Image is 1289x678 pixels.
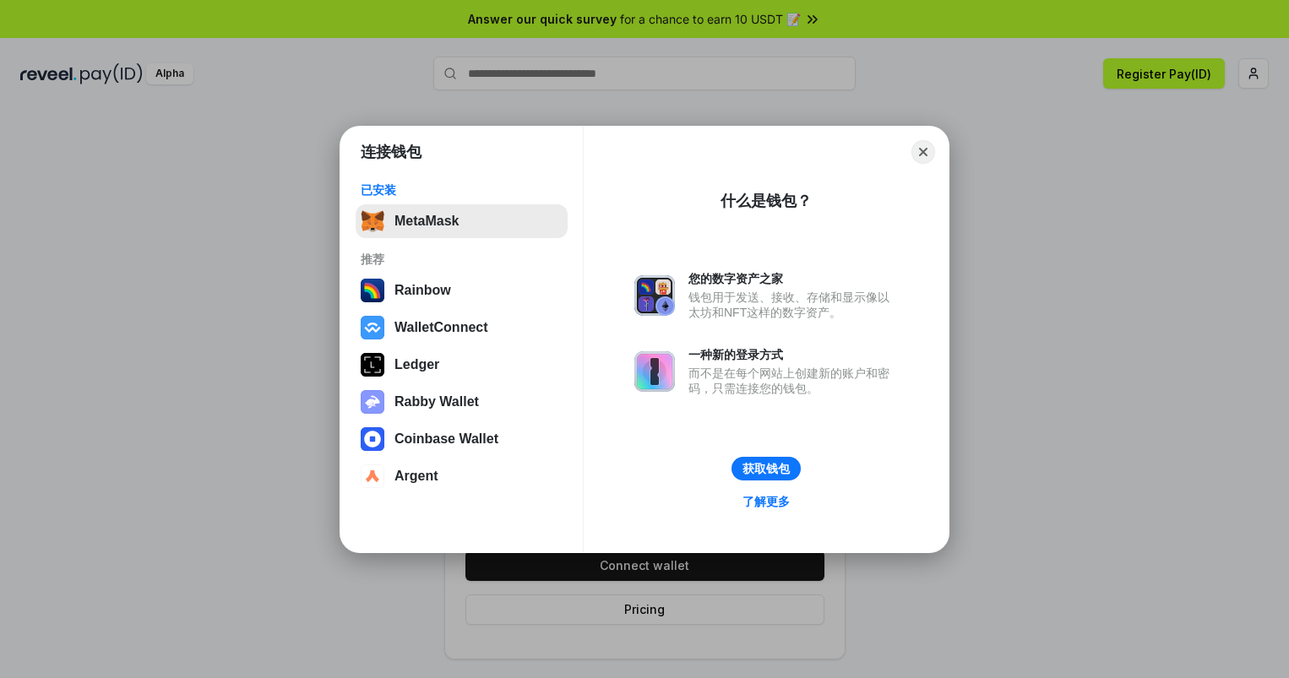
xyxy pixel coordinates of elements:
div: MetaMask [394,214,459,229]
div: Rabby Wallet [394,394,479,410]
div: Argent [394,469,438,484]
div: 推荐 [361,252,563,267]
div: 了解更多 [742,494,790,509]
a: 了解更多 [732,491,800,513]
button: Close [911,140,935,164]
img: svg+xml,%3Csvg%20fill%3D%22none%22%20height%3D%2233%22%20viewBox%3D%220%200%2035%2033%22%20width%... [361,209,384,233]
h1: 连接钱包 [361,142,422,162]
button: 获取钱包 [732,457,801,480]
div: 而不是在每个网站上创建新的账户和密码，只需连接您的钱包。 [688,366,898,396]
div: Ledger [394,357,439,372]
img: svg+xml,%3Csvg%20width%3D%2228%22%20height%3D%2228%22%20viewBox%3D%220%200%2028%2028%22%20fill%3D... [361,464,384,488]
img: svg+xml,%3Csvg%20xmlns%3D%22http%3A%2F%2Fwww.w3.org%2F2000%2Fsvg%22%20fill%3D%22none%22%20viewBox... [361,390,384,414]
div: 一种新的登录方式 [688,347,898,362]
div: Rainbow [394,283,451,298]
button: Ledger [356,348,568,382]
img: svg+xml,%3Csvg%20xmlns%3D%22http%3A%2F%2Fwww.w3.org%2F2000%2Fsvg%22%20fill%3D%22none%22%20viewBox... [634,351,675,392]
img: svg+xml,%3Csvg%20width%3D%2228%22%20height%3D%2228%22%20viewBox%3D%220%200%2028%2028%22%20fill%3D... [361,427,384,451]
div: 已安装 [361,182,563,198]
button: Coinbase Wallet [356,422,568,456]
button: MetaMask [356,204,568,238]
img: svg+xml,%3Csvg%20width%3D%2228%22%20height%3D%2228%22%20viewBox%3D%220%200%2028%2028%22%20fill%3D... [361,316,384,339]
div: WalletConnect [394,320,488,335]
img: svg+xml,%3Csvg%20xmlns%3D%22http%3A%2F%2Fwww.w3.org%2F2000%2Fsvg%22%20fill%3D%22none%22%20viewBox... [634,275,675,316]
button: WalletConnect [356,311,568,344]
button: Rabby Wallet [356,385,568,419]
button: Rainbow [356,274,568,307]
img: svg+xml,%3Csvg%20xmlns%3D%22http%3A%2F%2Fwww.w3.org%2F2000%2Fsvg%22%20width%3D%2228%22%20height%3... [361,353,384,377]
button: Argent [356,459,568,493]
div: Coinbase Wallet [394,431,498,447]
div: 钱包用于发送、接收、存储和显示像以太坊和NFT这样的数字资产。 [688,290,898,320]
div: 什么是钱包？ [721,191,812,211]
div: 获取钱包 [742,461,790,476]
div: 您的数字资产之家 [688,271,898,286]
img: svg+xml,%3Csvg%20width%3D%22120%22%20height%3D%22120%22%20viewBox%3D%220%200%20120%20120%22%20fil... [361,279,384,302]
